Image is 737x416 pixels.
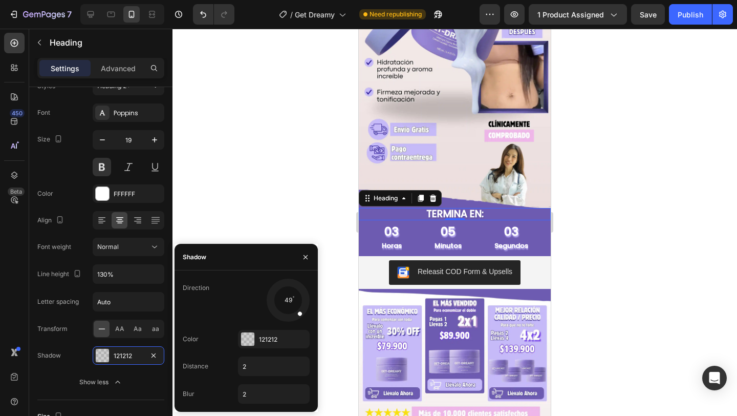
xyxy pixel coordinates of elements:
[37,108,50,117] div: Font
[10,109,25,117] div: 450
[101,63,136,74] p: Advanced
[183,362,208,371] div: Distance
[37,324,68,334] div: Transform
[640,10,657,19] span: Save
[678,9,703,20] div: Publish
[8,188,25,196] div: Beta
[669,4,712,25] button: Publish
[114,109,162,118] div: Poppins
[37,297,79,306] div: Letter spacing
[93,293,164,311] input: Auto
[529,4,627,25] button: 1 product assigned
[37,351,61,360] div: Shadow
[67,8,72,20] p: 7
[537,9,604,20] span: 1 product assigned
[114,190,162,199] div: FFFFFF
[359,29,551,416] iframe: Design area
[183,253,206,262] div: Shadow
[259,335,307,344] div: 121212
[183,389,194,399] div: Blur
[239,357,309,376] input: Auto
[631,4,665,25] button: Save
[37,242,71,252] div: Font weight
[37,214,66,227] div: Align
[50,36,160,49] p: Heading
[93,265,164,283] input: Auto
[97,243,119,251] span: Normal
[193,4,234,25] div: Undo/Redo
[37,189,53,198] div: Color
[183,283,209,293] div: Direction
[37,373,164,391] button: Show less
[239,385,309,403] input: Auto
[183,335,199,344] div: Color
[295,9,335,20] span: Get Dreamy
[114,351,143,361] div: 121212
[93,238,164,256] button: Normal
[370,10,422,19] span: Need republishing
[37,267,83,281] div: Line height
[290,9,293,20] span: /
[79,377,123,387] div: Show less
[134,324,142,334] span: Aa
[4,4,76,25] button: 7
[152,324,159,334] span: aa
[702,366,727,390] div: Open Intercom Messenger
[51,63,79,74] p: Settings
[37,133,64,147] div: Size
[115,324,124,334] span: AA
